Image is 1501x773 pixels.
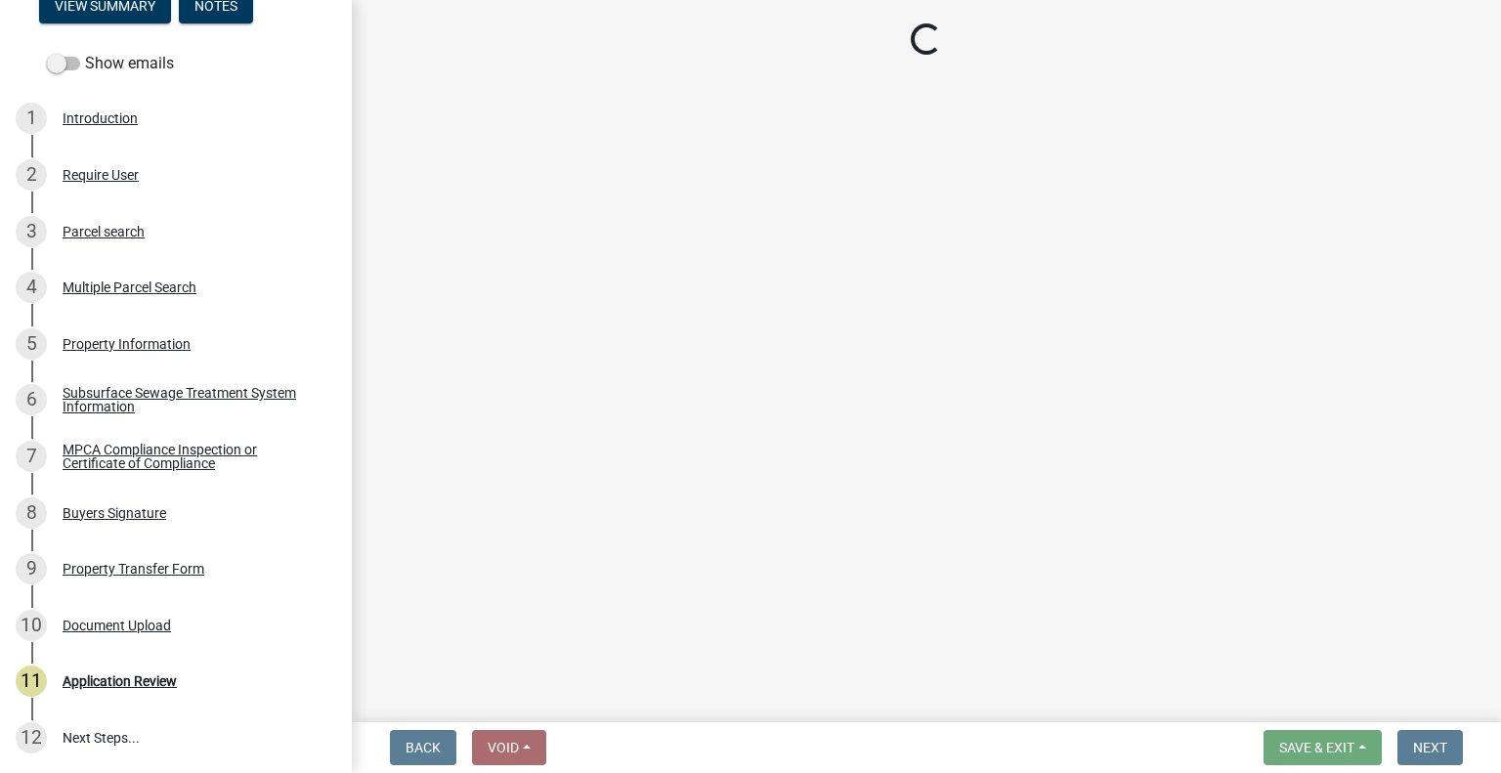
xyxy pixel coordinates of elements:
div: 12 [16,722,47,753]
button: Next [1397,730,1463,765]
div: Introduction [63,111,138,125]
div: Application Review [63,674,177,688]
div: 2 [16,159,47,191]
div: 10 [16,610,47,641]
div: Property Transfer Form [63,562,204,576]
div: Multiple Parcel Search [63,280,196,294]
button: Save & Exit [1264,730,1382,765]
div: 5 [16,328,47,360]
button: Back [390,730,456,765]
div: 6 [16,384,47,415]
span: Save & Exit [1279,740,1354,755]
div: 3 [16,216,47,247]
div: Buyers Signature [63,506,166,520]
div: 7 [16,441,47,472]
div: 4 [16,272,47,303]
div: 11 [16,666,47,697]
div: Require User [63,168,139,182]
div: 1 [16,103,47,134]
div: 8 [16,497,47,529]
span: Void [488,740,519,755]
div: 9 [16,553,47,584]
div: Property Information [63,337,191,351]
label: Show emails [47,52,174,75]
div: Subsurface Sewage Treatment System Information [63,386,321,413]
span: Next [1413,740,1447,755]
div: Parcel search [63,225,145,238]
div: MPCA Compliance Inspection or Certificate of Compliance [63,443,321,470]
div: Document Upload [63,619,171,632]
span: Back [406,740,441,755]
button: Void [472,730,546,765]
